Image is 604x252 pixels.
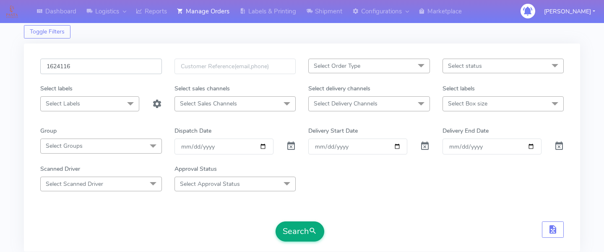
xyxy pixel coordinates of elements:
label: Scanned Driver [40,165,80,173]
label: Select sales channels [174,84,230,93]
label: Delivery Start Date [308,126,358,135]
span: Select Box size [448,100,487,108]
span: Select Order Type [314,62,360,70]
label: Select labels [40,84,73,93]
input: Order Id [40,59,162,74]
button: [PERSON_NAME] [538,3,601,20]
span: Select Groups [46,142,83,150]
span: Select Sales Channels [180,100,237,108]
label: Select delivery channels [308,84,370,93]
input: Customer Reference(email,phone) [174,59,296,74]
span: Select Delivery Channels [314,100,377,108]
span: Select Approval Status [180,180,240,188]
button: Search [276,221,324,242]
label: Dispatch Date [174,126,211,135]
span: Select status [448,62,482,70]
label: Delivery End Date [443,126,489,135]
label: Approval Status [174,165,217,173]
span: Select Labels [46,100,80,108]
span: Select Scanned Driver [46,180,103,188]
label: Group [40,126,57,135]
label: Select labels [443,84,475,93]
button: Toggle Filters [24,25,70,39]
